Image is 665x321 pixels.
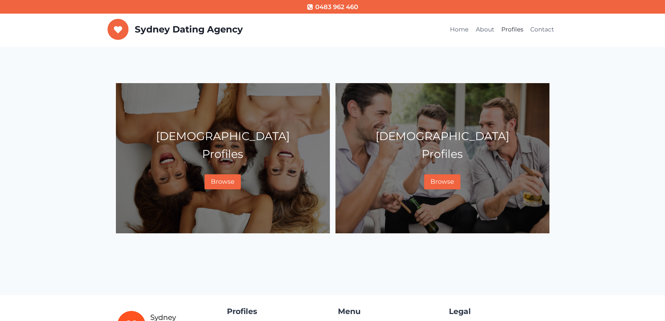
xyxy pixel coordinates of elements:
a: Home [446,21,472,38]
span: Browse [430,178,454,185]
h4: Legal [449,306,549,317]
a: Browse [205,174,241,189]
a: Sydney Dating Agency [108,19,243,40]
p: Sydney Dating Agency [135,24,243,35]
nav: Primary [446,21,558,38]
a: Profiles [498,21,527,38]
a: Contact [527,21,557,38]
span: 0483 962 460 [315,2,358,12]
a: 0483 962 460 [307,2,358,12]
a: Browse [424,174,460,189]
h4: Profiles [227,306,327,317]
span: Browse [211,178,235,185]
a: About [472,21,497,38]
h4: Menu [338,306,438,317]
img: Sydney Dating Agency [108,19,129,40]
p: [DEMOGRAPHIC_DATA] Profiles [341,127,544,163]
p: [DEMOGRAPHIC_DATA] Profiles [122,127,324,163]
